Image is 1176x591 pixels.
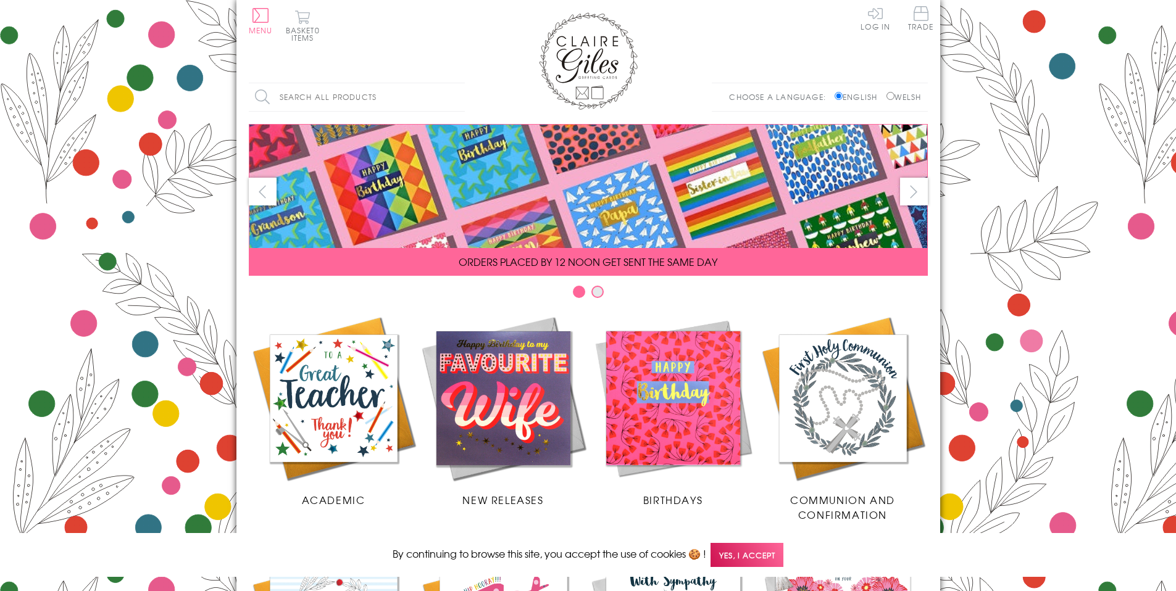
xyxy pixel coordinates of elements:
[711,543,783,567] span: Yes, I accept
[249,8,273,34] button: Menu
[643,492,703,507] span: Birthdays
[588,313,758,507] a: Birthdays
[459,254,717,269] span: ORDERS PLACED BY 12 NOON GET SENT THE SAME DAY
[249,313,419,507] a: Academic
[286,10,320,41] button: Basket0 items
[861,6,890,30] a: Log In
[419,313,588,507] a: New Releases
[452,83,465,111] input: Search
[790,492,895,522] span: Communion and Confirmation
[539,12,638,110] img: Claire Giles Greetings Cards
[249,178,277,205] button: prev
[249,83,465,111] input: Search all products
[573,286,585,298] button: Carousel Page 1 (Current Slide)
[758,313,928,522] a: Communion and Confirmation
[908,6,934,33] a: Trade
[249,285,928,304] div: Carousel Pagination
[249,25,273,36] span: Menu
[729,91,832,102] p: Choose a language:
[886,92,895,100] input: Welsh
[835,91,883,102] label: English
[886,91,922,102] label: Welsh
[835,92,843,100] input: English
[291,25,320,43] span: 0 items
[908,6,934,30] span: Trade
[591,286,604,298] button: Carousel Page 2
[462,492,543,507] span: New Releases
[900,178,928,205] button: next
[302,492,365,507] span: Academic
